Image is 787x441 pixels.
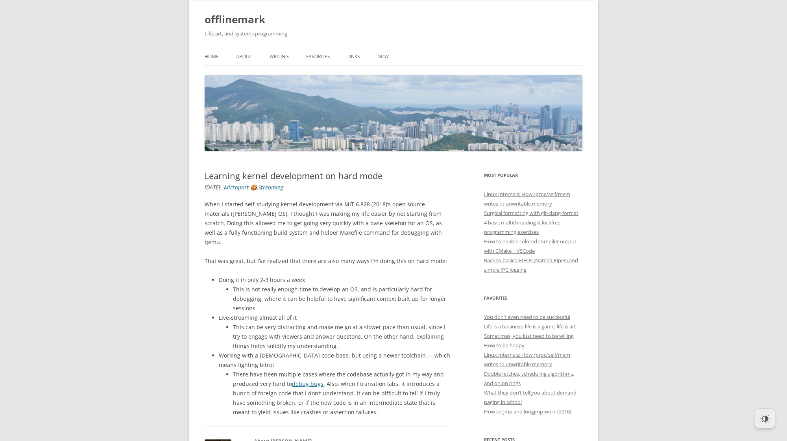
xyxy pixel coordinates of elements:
[205,75,582,151] img: offlinemark
[484,323,576,330] a: Life is a business; life is a game; life is art
[205,183,283,191] i: : ,
[484,351,570,368] a: Linux Internals: How /proc/self/mem writes to unwritable memory
[205,29,582,38] h2: Life, art, and systems programming
[484,257,578,273] a: Back to basics: FIFOs (Named Pipes) and simple IPC logging
[306,48,330,65] a: Favorites
[484,342,525,349] a: How to be happy
[222,183,257,191] a: _Micropost 🍪
[484,370,574,387] a: Double fetches, scheduling algorithms, and onion rings
[233,322,451,351] li: This can be very distracting and make me go at a slower pace than usual, since I try to engage wi...
[484,389,576,406] a: What they don’t tell you about demand paging in school
[484,313,570,321] a: You don’t even need to be successful
[484,209,578,217] a: Surgical formatting with git-clang-format
[292,380,323,387] a: debug bugs
[205,170,451,181] h1: Learning kernel development on hard mode
[205,48,219,65] a: Home
[205,10,265,29] a: offlinemark
[219,313,451,351] li: Live-streaming almost all of it
[219,275,451,313] li: Doing it in only 2-3 hours a week
[484,170,582,180] h3: Most Popular
[377,48,389,65] a: Now
[236,48,252,65] a: About
[484,332,574,339] a: Sometimes, you just need to be willing
[205,200,451,247] p: When I started self-studying kernel development via MIT 6.828 (2018)’s open source materials ([PE...
[233,370,451,417] li: There have been multiple cases where the codebase actually got in my way and produced very hard t...
[484,408,571,415] a: How setjmp and longjmp work (2016)
[205,256,451,266] p: That was great, but I’ve realized that there are also many ways I’m doing this on hard mode:
[205,183,220,191] time: [DATE]
[484,219,560,235] a: 4 basic multithreading & lockfree programming exercises
[233,285,451,313] li: This is not really enough time to develop an OS, and is particularly hard for debugging, where it...
[270,48,289,65] a: Writing
[484,191,570,207] a: Linux Internals: How /proc/self/mem writes to unwritable memory
[484,238,576,254] a: How to enable colored compiler output with CMake + VSCode
[484,293,582,303] h3: Favorites
[219,351,451,417] li: Working with a [DEMOGRAPHIC_DATA] code-base, but using a newer toolchain — which means fighting b...
[258,183,283,191] a: Streaming
[347,48,360,65] a: Links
